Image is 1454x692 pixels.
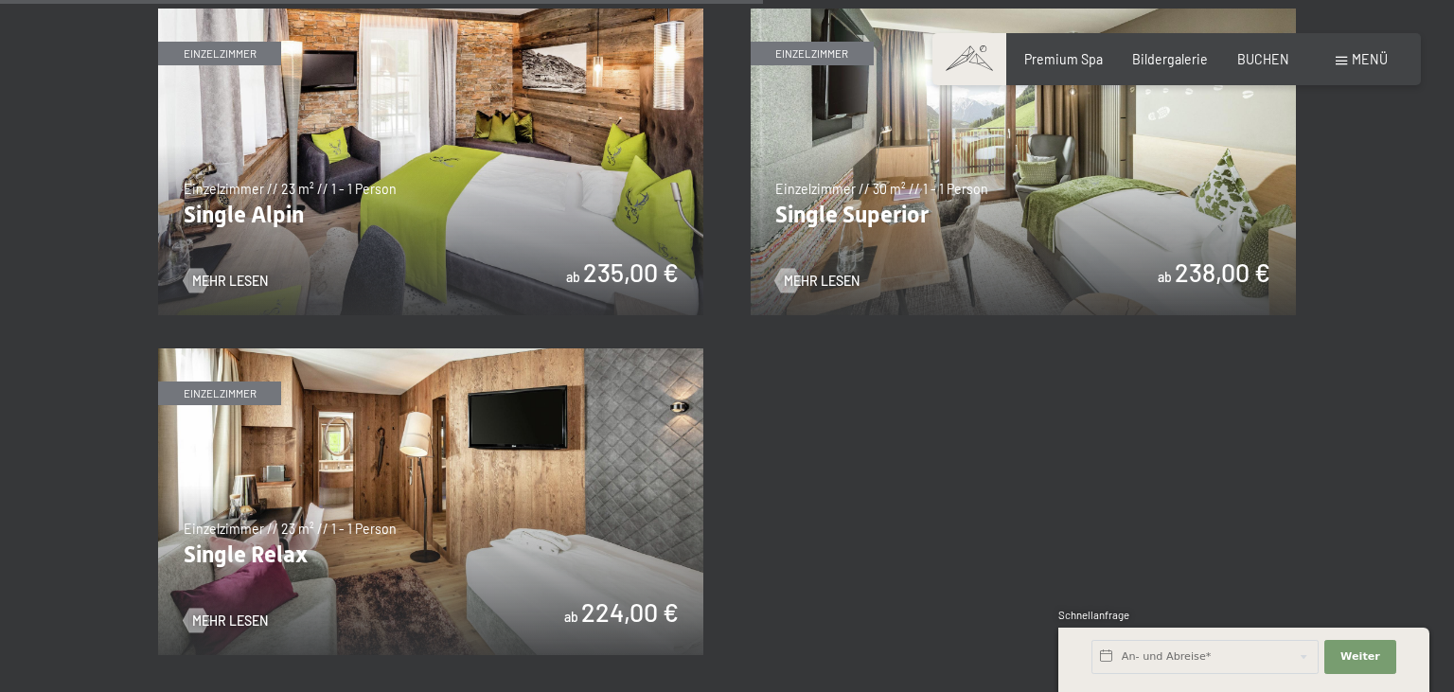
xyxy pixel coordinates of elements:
span: Schnellanfrage [1058,609,1129,621]
span: Menü [1352,51,1388,67]
span: Mehr Lesen [192,272,268,291]
a: Single Relax [158,348,703,359]
span: Mehr Lesen [192,612,268,630]
span: Mehr Lesen [784,272,860,291]
a: Mehr Lesen [184,612,268,630]
img: Single Alpin [158,9,703,315]
a: Single Superior [751,9,1296,19]
a: BUCHEN [1237,51,1289,67]
a: Premium Spa [1024,51,1103,67]
a: Single Alpin [158,9,703,19]
button: Weiter [1324,640,1396,674]
a: Bildergalerie [1132,51,1208,67]
a: Mehr Lesen [184,272,268,291]
a: Mehr Lesen [775,272,860,291]
img: Single Superior [751,9,1296,315]
span: Weiter [1340,649,1380,665]
img: Single Relax [158,348,703,655]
